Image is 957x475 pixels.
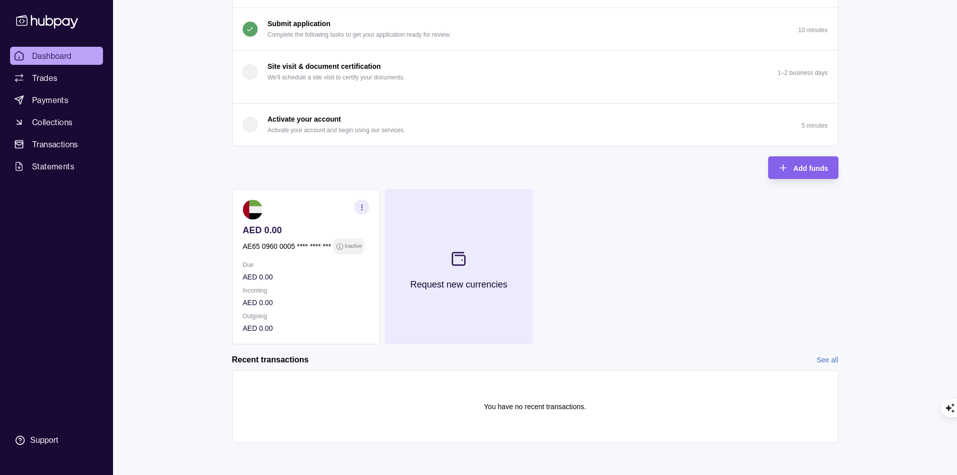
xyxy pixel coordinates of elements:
[243,285,369,296] p: Incoming
[268,18,331,29] p: Submit application
[793,164,828,172] span: Add funds
[32,116,72,128] span: Collections
[268,29,451,40] p: Complete the following tasks to get your application ready for review.
[10,47,103,65] a: Dashboard
[410,279,507,290] p: Request new currencies
[10,135,103,153] a: Transactions
[268,72,405,83] p: We'll schedule a site visit to certify your documents.
[10,113,103,131] a: Collections
[243,323,369,334] p: AED 0.00
[32,138,78,150] span: Transactions
[484,401,586,412] p: You have no recent transactions.
[10,91,103,109] a: Payments
[801,122,827,129] p: 5 minutes
[233,51,838,93] button: Site visit & document certification We'll schedule a site visit to certify your documents.1–2 bus...
[232,354,309,365] h2: Recent transactions
[32,72,57,84] span: Trades
[32,94,68,106] span: Payments
[233,104,838,146] button: Activate your account Activate your account and begin using our services.5 minutes
[10,430,103,451] a: Support
[243,271,369,282] p: AED 0.00
[817,354,838,365] a: See all
[32,50,72,62] span: Dashboard
[268,114,341,125] p: Activate your account
[233,93,838,103] div: Site visit & document certification We'll schedule a site visit to certify your documents.1–2 bus...
[243,297,369,308] p: AED 0.00
[10,157,103,175] a: Statements
[10,69,103,87] a: Trades
[768,156,838,179] button: Add funds
[30,435,58,446] div: Support
[233,8,838,50] button: Submit application Complete the following tasks to get your application ready for review.10 minutes
[385,189,533,344] button: Request new currencies
[243,200,263,220] img: ae
[778,69,827,76] p: 1–2 business days
[268,125,405,136] p: Activate your account and begin using our services.
[798,27,828,34] p: 10 minutes
[268,61,381,72] p: Site visit & document certification
[32,160,74,172] span: Statements
[243,225,369,236] p: AED 0.00
[344,241,361,252] p: Inactive
[243,311,369,322] p: Outgoing
[243,259,369,270] p: Due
